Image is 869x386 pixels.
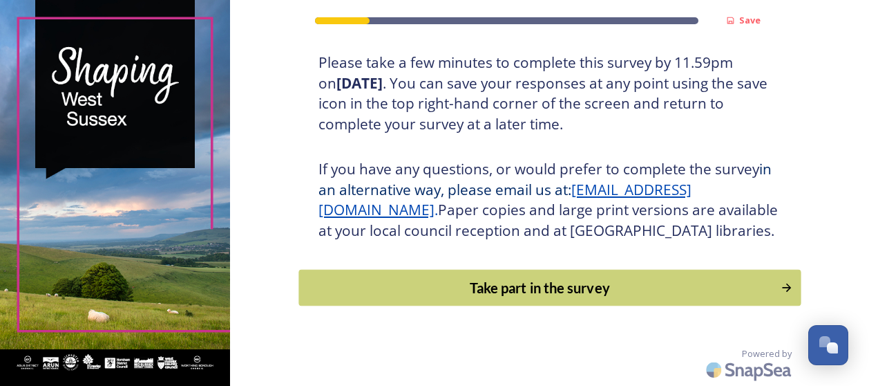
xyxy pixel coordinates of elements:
[318,53,781,134] h3: Please take a few minutes to complete this survey by 11.59pm on . You can save your responses at ...
[742,347,792,360] span: Powered by
[739,14,761,26] strong: Save
[702,353,799,386] img: SnapSea Logo
[318,159,781,241] h3: If you have any questions, or would prefer to complete the survey Paper copies and large print ve...
[434,200,438,219] span: .
[318,159,775,199] span: in an alternative way, please email us at:
[298,270,801,306] button: Continue
[808,325,848,365] button: Open Chat
[306,277,773,298] div: Take part in the survey
[336,73,383,93] strong: [DATE]
[318,180,691,220] a: [EMAIL_ADDRESS][DOMAIN_NAME]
